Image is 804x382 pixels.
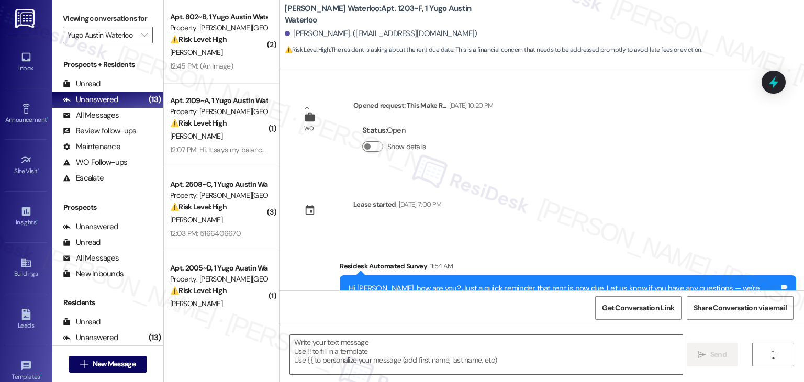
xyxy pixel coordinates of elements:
strong: ⚠️ Risk Level: High [170,202,227,211]
a: Inbox [5,48,47,76]
a: Buildings [5,254,47,282]
span: • [38,166,39,173]
div: (13) [146,92,163,108]
div: 12:45 PM: (An Image) [170,61,233,71]
i:  [141,31,147,39]
i:  [769,351,777,359]
img: ResiDesk Logo [15,9,37,28]
span: : The resident is asking about the rent due date. This is a financial concern that needs to be ad... [285,44,702,55]
button: Send [687,343,738,366]
div: 12:07 PM: Hi. It says my balance is zero on the portal. [170,145,328,154]
label: Show details [387,141,426,152]
div: Residesk Automated Survey [340,261,796,275]
div: Property: [PERSON_NAME][GEOGRAPHIC_DATA] [170,23,267,33]
div: Maintenance [63,141,120,152]
div: Apt. 802~B, 1 Yugo Austin Waterloo [170,12,267,23]
span: [PERSON_NAME] [170,215,222,224]
span: [PERSON_NAME] [170,48,222,57]
button: New Message [69,356,147,373]
span: • [40,372,42,379]
i:  [80,360,88,368]
strong: ⚠️ Risk Level: High [170,35,227,44]
span: • [47,115,48,122]
div: Hi [PERSON_NAME], how are you? Just a quick reminder that rent is now due. Let us know if you hav... [349,283,779,306]
div: Apt. 2005~D, 1 Yugo Austin Waterloo [170,263,267,274]
span: [PERSON_NAME] [170,131,222,141]
span: [PERSON_NAME] [170,299,222,308]
div: Prospects [52,202,163,213]
button: Get Conversation Link [595,296,681,320]
div: New Inbounds [63,268,124,279]
div: [DATE] 10:20 PM [446,100,494,111]
span: • [36,217,38,224]
div: Apt. 2109~A, 1 Yugo Austin Waterloo [170,95,267,106]
div: [PERSON_NAME]. ([EMAIL_ADDRESS][DOMAIN_NAME]) [285,28,477,39]
i:  [698,351,706,359]
a: Leads [5,306,47,334]
strong: ⚠️ Risk Level: High [170,118,227,128]
div: Property: [PERSON_NAME][GEOGRAPHIC_DATA] [170,274,267,285]
div: (13) [146,330,163,346]
div: 11:54 AM [427,261,453,272]
div: Opened request: This Make R... [353,100,494,115]
div: All Messages [63,110,119,121]
button: Share Conversation via email [687,296,794,320]
span: Share Conversation via email [694,302,787,313]
div: Property: [PERSON_NAME][GEOGRAPHIC_DATA] [170,106,267,117]
b: Status [362,125,386,136]
div: Unanswered [63,221,118,232]
span: Send [710,349,727,360]
div: Property: [PERSON_NAME][GEOGRAPHIC_DATA] [170,190,267,201]
div: Lease started [353,199,396,210]
div: 12:03 PM: 5166406670 [170,229,241,238]
div: Apt. 2508~C, 1 Yugo Austin Waterloo [170,179,267,190]
textarea: To enrich screen reader interactions, please activate Accessibility in Grammarly extension settings [290,335,682,374]
div: WO [304,123,314,134]
div: Residents [52,297,163,308]
a: Insights • [5,203,47,231]
b: [PERSON_NAME] Waterloo: Apt. 1203~F, 1 Yugo Austin Waterloo [285,3,494,26]
span: New Message [93,358,136,369]
div: All Messages [63,253,119,264]
a: Site Visit • [5,151,47,179]
label: Viewing conversations for [63,10,153,27]
div: [DATE] 7:00 PM [396,199,442,210]
strong: ⚠️ Risk Level: High [285,46,330,54]
div: Escalate [63,173,104,184]
span: Get Conversation Link [602,302,674,313]
div: Review follow-ups [63,126,136,137]
div: Unread [63,237,100,248]
strong: ⚠️ Risk Level: High [170,286,227,295]
input: All communities [68,27,136,43]
div: Prospects + Residents [52,59,163,70]
div: Unanswered [63,94,118,105]
div: Unread [63,317,100,328]
div: Unanswered [63,332,118,343]
div: WO Follow-ups [63,157,127,168]
div: : Open [362,122,430,139]
div: Unread [63,78,100,89]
